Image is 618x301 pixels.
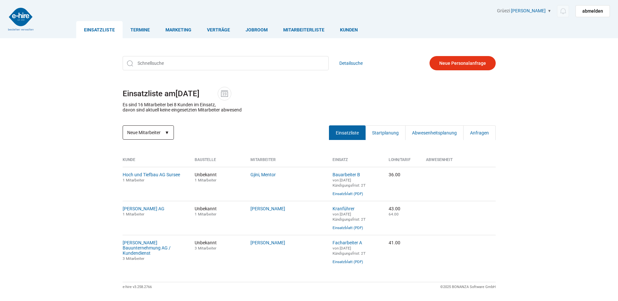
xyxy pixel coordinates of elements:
nobr: 43.00 [389,206,400,211]
a: Gjini, Mentor [250,172,276,177]
span: Unbekannt [195,240,241,250]
input: Schnellsuche [123,56,329,70]
nobr: 41.00 [389,240,400,245]
small: von [DATE] Kündigungsfrist: 2T [333,246,366,256]
a: [PERSON_NAME] [250,240,285,245]
a: abmelden [576,5,610,17]
th: Kunde [123,157,190,167]
small: 1 Mitarbeiter [123,212,144,216]
div: e-hire v3.258.2766 [123,282,152,292]
th: Mitarbeiter [246,157,328,167]
small: 3 Mitarbeiter [195,246,216,250]
a: [PERSON_NAME] [511,8,546,13]
a: Einsatzliste [76,21,123,38]
th: Abwesenheit [421,157,496,167]
a: Termine [123,21,158,38]
div: Grüezi [497,8,610,17]
p: Es sind 16 Mitarbeiter bei 8 Kunden im Einsatz, davon sind aktuell keine eingesetzten Mitarbeiter... [123,102,242,112]
a: Mitarbeiterliste [275,21,332,38]
a: Bauarbeiter B [333,172,360,177]
a: Detailsuche [339,56,363,70]
small: 1 Mitarbeiter [195,178,216,182]
th: Baustelle [190,157,246,167]
span: Unbekannt [195,206,241,216]
a: Einsatzblatt (PDF) [333,260,363,264]
a: Kranführer [333,206,355,211]
small: 64.00 [389,212,399,216]
a: [PERSON_NAME] [250,206,285,211]
small: 1 Mitarbeiter [195,212,216,216]
a: [PERSON_NAME] AG [123,206,164,211]
a: Hoch und Tiefbau AG Sursee [123,172,180,177]
a: Verträge [199,21,238,38]
a: Einsatzliste [329,125,366,140]
span: Unbekannt [195,172,241,182]
th: Einsatz [328,157,384,167]
a: Facharbeiter A [333,240,362,245]
a: Einsatzblatt (PDF) [333,191,363,196]
small: von [DATE] Kündigungsfrist: 2T [333,178,366,188]
a: [PERSON_NAME] Bauunternehmung AG / Kundendienst [123,240,171,256]
a: Einsatzblatt (PDF) [333,226,363,230]
th: Lohn/Tarif [384,157,421,167]
img: logo2.png [8,8,33,30]
img: icon-date.svg [220,89,229,98]
small: 1 Mitarbeiter [123,178,144,182]
small: 3 Mitarbeiter [123,256,144,261]
a: Anfragen [463,125,496,140]
small: von [DATE] Kündigungsfrist: 2T [333,212,366,222]
h1: Einsatzliste am [123,87,496,100]
a: Abwesenheitsplanung [405,125,464,140]
nobr: 36.00 [389,172,400,177]
a: Jobroom [238,21,275,38]
div: ©2025 BONANZA Software GmbH [440,282,496,292]
img: icon-notification.svg [559,7,567,15]
a: Neue Personalanfrage [430,56,496,70]
a: Marketing [158,21,199,38]
a: Kunden [332,21,366,38]
a: Startplanung [365,125,406,140]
